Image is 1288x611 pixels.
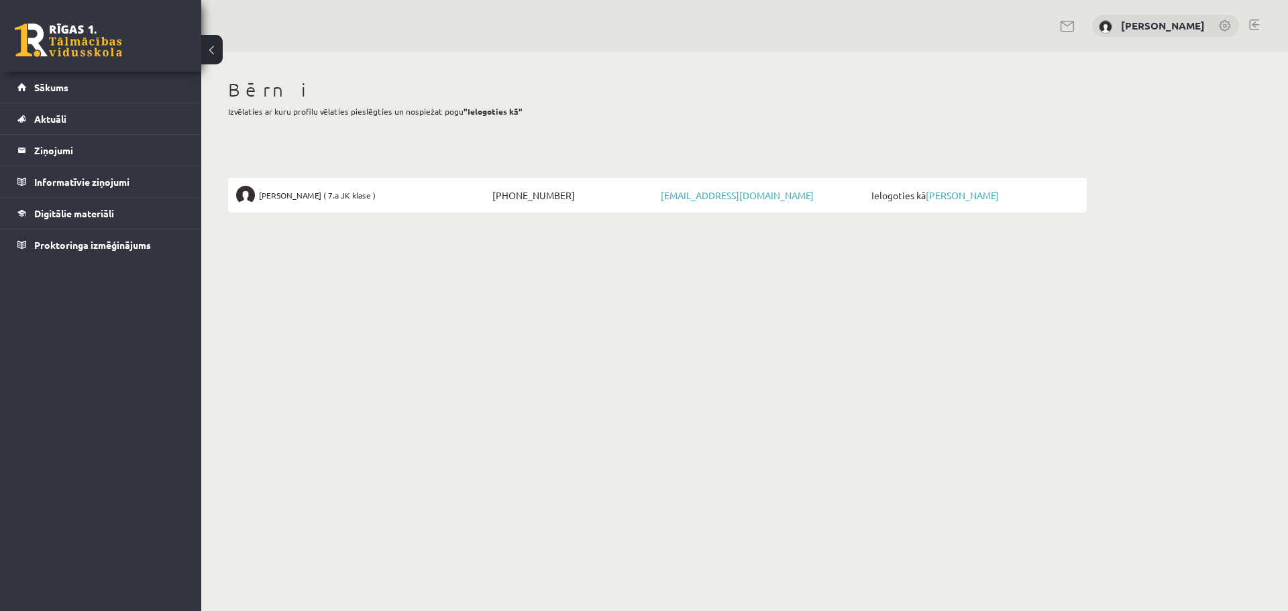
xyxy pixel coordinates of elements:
a: [PERSON_NAME] [1121,19,1205,32]
img: Irēna Vasiļjeva [1099,20,1112,34]
span: Digitālie materiāli [34,207,114,219]
span: Sākums [34,81,68,93]
span: [PHONE_NUMBER] [489,186,657,205]
img: Kristofers Vasiļjevs [236,186,255,205]
a: Sākums [17,72,184,103]
b: "Ielogoties kā" [464,106,523,117]
a: Proktoringa izmēģinājums [17,229,184,260]
a: Rīgas 1. Tālmācības vidusskola [15,23,122,57]
span: [PERSON_NAME] ( 7.a JK klase ) [259,186,376,205]
span: Ielogoties kā [868,186,1079,205]
legend: Ziņojumi [34,135,184,166]
span: Proktoringa izmēģinājums [34,239,151,251]
a: [EMAIL_ADDRESS][DOMAIN_NAME] [661,189,814,201]
a: Ziņojumi [17,135,184,166]
h1: Bērni [228,78,1087,101]
a: Digitālie materiāli [17,198,184,229]
a: Informatīvie ziņojumi [17,166,184,197]
p: Izvēlaties ar kuru profilu vēlaties pieslēgties un nospiežat pogu [228,105,1087,117]
a: [PERSON_NAME] [926,189,999,201]
a: Aktuāli [17,103,184,134]
legend: Informatīvie ziņojumi [34,166,184,197]
span: Aktuāli [34,113,66,125]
